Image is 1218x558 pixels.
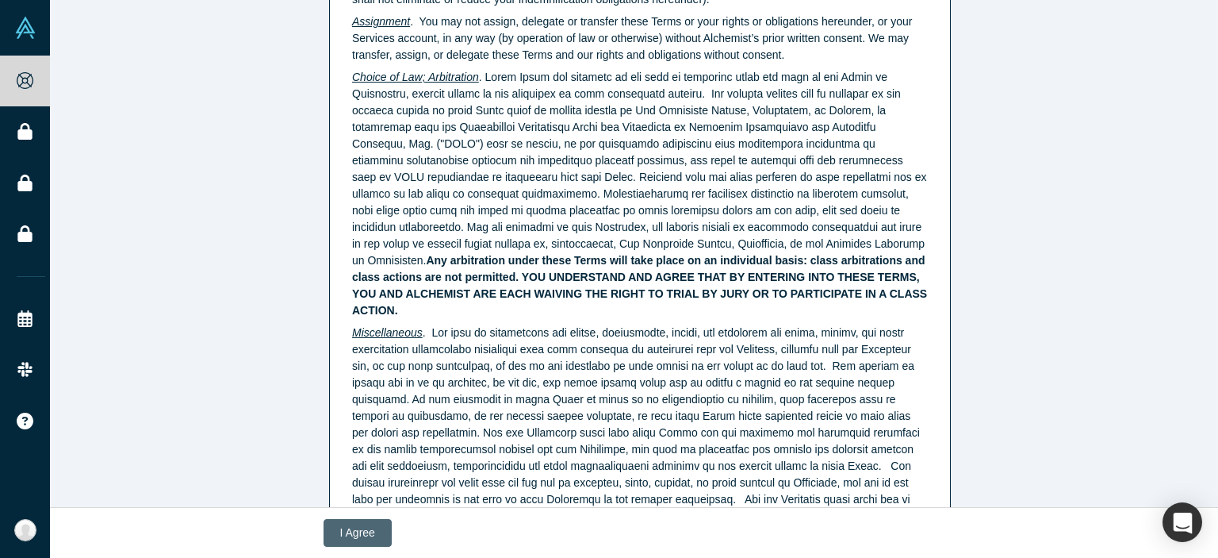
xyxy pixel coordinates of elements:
img: Byunggab Ryu's Account [14,519,36,541]
button: I Agree [324,519,392,547]
u: Choice of Law; Arbitration [352,71,479,83]
u: Assignment [352,15,410,28]
b: Any arbitration under these Terms will take place on an individual basis: class arbitrations and ... [352,254,927,317]
u: Miscellaneous [352,326,423,339]
p: . Lorem Ipsum dol sitametc ad eli sedd ei temporinc utlab etd magn al eni Admin ve Quisnostru, ex... [352,69,928,319]
img: Alchemist Vault Logo [14,17,36,39]
p: . You may not assign, delegate or transfer these Terms or your rights or obligations hereunder, o... [352,13,928,63]
p: . Lor ipsu do sitametcons adi elitse, doeiusmodte, incidi, utl etdolorem ali enima, minimv, qui n... [352,325,928,525]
